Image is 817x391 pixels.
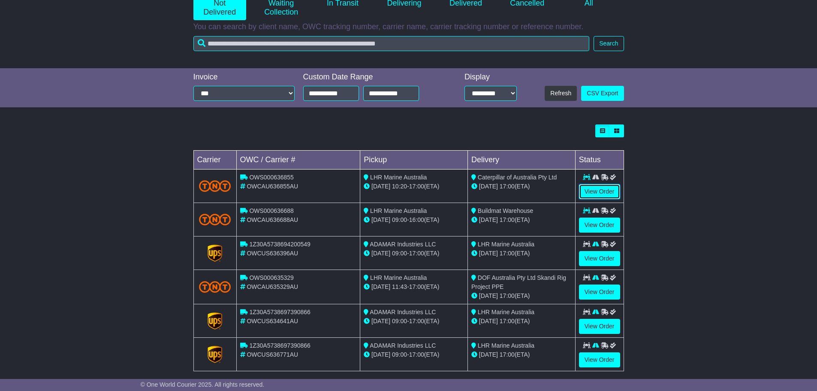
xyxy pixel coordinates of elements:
[199,180,231,192] img: TNT_Domestic.png
[467,151,575,170] td: Delivery
[236,151,360,170] td: OWC / Carrier #
[479,183,498,190] span: [DATE]
[594,36,624,51] button: Search
[360,151,468,170] td: Pickup
[249,207,294,214] span: OWS000636688
[471,274,566,290] span: DOF Australia Pty Ltd Skandi Rig Project PPE
[193,151,236,170] td: Carrier
[579,352,620,367] a: View Order
[392,216,407,223] span: 09:00
[371,250,390,257] span: [DATE]
[500,216,515,223] span: 17:00
[409,351,424,358] span: 17:00
[409,183,424,190] span: 17:00
[364,215,464,224] div: - (ETA)
[208,312,222,330] img: GetCarrierServiceLogo
[500,292,515,299] span: 17:00
[409,318,424,324] span: 17:00
[247,351,298,358] span: OWCUS636771AU
[247,283,298,290] span: OWCAU635329AU
[479,216,498,223] span: [DATE]
[579,285,620,300] a: View Order
[249,174,294,181] span: OWS000636855
[370,342,436,349] span: ADAMAR Industries LLC
[364,249,464,258] div: - (ETA)
[500,183,515,190] span: 17:00
[392,183,407,190] span: 10:20
[392,250,407,257] span: 09:00
[371,183,390,190] span: [DATE]
[370,274,427,281] span: LHR Marine Australia
[249,309,310,315] span: 1Z30A5738697390866
[479,318,498,324] span: [DATE]
[471,249,572,258] div: (ETA)
[199,281,231,293] img: TNT_Domestic.png
[579,218,620,233] a: View Order
[479,351,498,358] span: [DATE]
[479,250,498,257] span: [DATE]
[371,351,390,358] span: [DATE]
[370,241,436,248] span: ADAMAR Industries LLC
[409,283,424,290] span: 17:00
[579,251,620,266] a: View Order
[141,381,265,388] span: © One World Courier 2025. All rights reserved.
[364,350,464,359] div: - (ETA)
[249,241,310,248] span: 1Z30A5738694200549
[471,215,572,224] div: (ETA)
[371,283,390,290] span: [DATE]
[392,283,407,290] span: 11:43
[247,183,298,190] span: OWCAU636855AU
[249,274,294,281] span: OWS000635329
[579,319,620,334] a: View Order
[193,73,295,82] div: Invoice
[370,309,436,315] span: ADAMAR Industries LLC
[478,342,534,349] span: LHR Marine Australia
[392,351,407,358] span: 09:00
[471,291,572,300] div: (ETA)
[500,351,515,358] span: 17:00
[247,216,298,223] span: OWCAU636688AU
[464,73,517,82] div: Display
[247,250,298,257] span: OWCUS636396AU
[478,207,533,214] span: Buildmat Warehouse
[409,216,424,223] span: 16:00
[208,346,222,363] img: GetCarrierServiceLogo
[500,250,515,257] span: 17:00
[581,86,624,101] a: CSV Export
[409,250,424,257] span: 17:00
[478,309,534,315] span: LHR Marine Australia
[303,73,441,82] div: Custom Date Range
[370,207,427,214] span: LHR Marine Australia
[199,214,231,225] img: TNT_Domestic.png
[471,350,572,359] div: (ETA)
[249,342,310,349] span: 1Z30A5738697390866
[479,292,498,299] span: [DATE]
[371,318,390,324] span: [DATE]
[545,86,577,101] button: Refresh
[575,151,624,170] td: Status
[370,174,427,181] span: LHR Marine Australia
[579,184,620,199] a: View Order
[471,317,572,326] div: (ETA)
[364,317,464,326] div: - (ETA)
[471,182,572,191] div: (ETA)
[193,22,624,32] p: You can search by client name, OWC tracking number, carrier name, carrier tracking number or refe...
[247,318,298,324] span: OWCUS634641AU
[500,318,515,324] span: 17:00
[208,245,222,262] img: GetCarrierServiceLogo
[478,241,534,248] span: LHR Marine Australia
[478,174,557,181] span: Caterpillar of Australia Pty Ltd
[364,182,464,191] div: - (ETA)
[364,282,464,291] div: - (ETA)
[371,216,390,223] span: [DATE]
[392,318,407,324] span: 09:00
